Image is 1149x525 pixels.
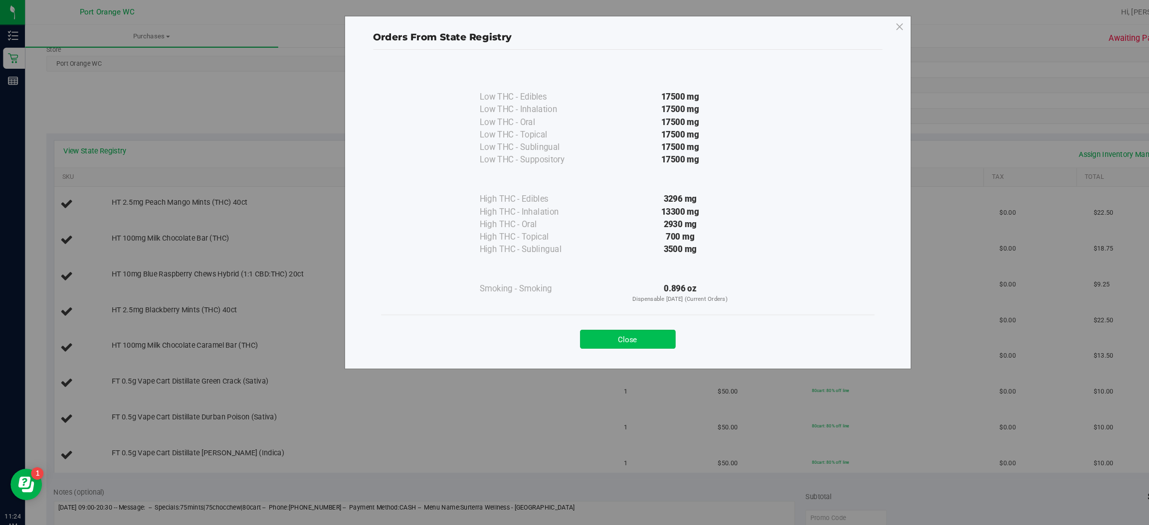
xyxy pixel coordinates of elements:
div: High THC - Sublingual [456,231,556,243]
div: High THC - Topical [456,219,556,231]
div: Low THC - Suppository [456,146,556,158]
div: 17500 mg [556,122,737,134]
div: 3296 mg [556,183,737,195]
div: 2930 mg [556,207,737,219]
div: Low THC - Oral [456,110,556,122]
div: 17500 mg [556,98,737,110]
div: Low THC - Inhalation [456,98,556,110]
div: Smoking - Smoking [456,268,556,280]
iframe: Resource center unread badge [29,444,41,456]
div: High THC - Inhalation [456,195,556,207]
div: High THC - Edibles [456,183,556,195]
div: 17500 mg [556,134,737,146]
div: High THC - Oral [456,207,556,219]
span: Orders From State Registry [355,30,486,41]
iframe: Resource center [10,445,40,475]
button: Close [551,313,642,331]
div: Low THC - Topical [456,122,556,134]
div: 700 mg [556,219,737,231]
div: 13300 mg [556,195,737,207]
div: Low THC - Edibles [456,86,556,98]
div: 17500 mg [556,110,737,122]
div: Low THC - Sublingual [456,134,556,146]
div: 17500 mg [556,86,737,98]
div: 17500 mg [556,146,737,158]
div: 3500 mg [556,231,737,243]
div: 0.896 oz [556,268,737,289]
p: Dispensable [DATE] (Current Orders) [556,280,737,289]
